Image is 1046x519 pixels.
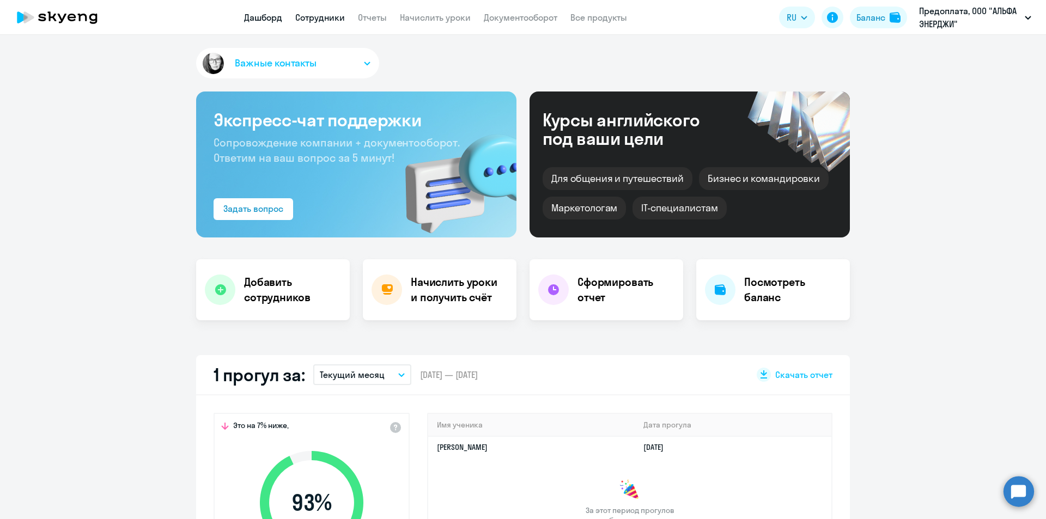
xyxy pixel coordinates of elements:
p: Предоплата, ООО "АЛЬФА ЭНЕРДЖИ" [919,4,1020,30]
a: Сотрудники [295,12,345,23]
button: Балансbalance [850,7,907,28]
a: Отчеты [358,12,387,23]
span: RU [787,11,796,24]
span: Сопровождение компании + документооборот. Ответим на ваш вопрос за 5 минут! [214,136,460,164]
button: Предоплата, ООО "АЛЬФА ЭНЕРДЖИ" [914,4,1037,30]
th: Имя ученика [428,414,635,436]
img: balance [890,12,901,23]
a: Начислить уроки [400,12,471,23]
div: IT-специалистам [633,197,726,219]
div: Маркетологам [543,197,626,219]
span: 93 % [249,490,374,516]
a: [PERSON_NAME] [437,442,488,452]
a: Все продукты [570,12,627,23]
button: Важные контакты [196,48,379,78]
span: Это на 7% ниже, [233,420,289,433]
h3: Экспресс-чат поддержки [214,109,499,131]
h4: Добавить сотрудников [244,274,341,305]
h2: 1 прогул за: [214,364,305,386]
div: Для общения и путешествий [543,167,692,190]
div: Курсы английского под ваши цели [543,111,729,148]
span: Важные контакты [235,56,317,70]
span: Скачать отчет [775,369,832,381]
h4: Посмотреть баланс [744,274,841,305]
div: Бизнес и командировки [699,167,829,190]
img: avatar [200,51,226,76]
a: Документооборот [484,12,557,23]
div: Баланс [856,11,885,24]
button: Текущий месяц [313,364,411,385]
span: [DATE] — [DATE] [420,369,478,381]
p: Текущий месяц [320,368,385,381]
a: [DATE] [643,442,672,452]
th: Дата прогула [635,414,831,436]
button: Задать вопрос [214,198,293,220]
a: Дашборд [244,12,282,23]
button: RU [779,7,815,28]
img: bg-img [390,115,516,237]
h4: Начислить уроки и получить счёт [411,274,506,305]
h4: Сформировать отчет [577,274,674,305]
img: congrats [619,479,641,501]
div: Задать вопрос [223,202,283,215]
